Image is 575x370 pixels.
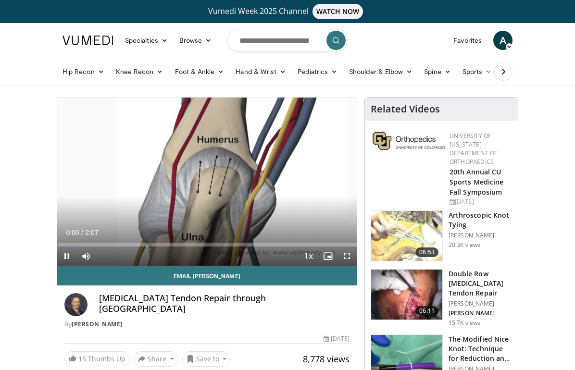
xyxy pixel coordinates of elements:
h4: Related Videos [371,103,440,115]
h3: Double Row [MEDICAL_DATA] Tendon Repair [449,269,512,298]
p: [PERSON_NAME] [449,309,512,317]
span: 06:11 [415,306,438,316]
a: Hand & Wrist [230,62,292,81]
button: Playback Rate [299,247,318,266]
img: 355603a8-37da-49b6-856f-e00d7e9307d3.png.150x105_q85_autocrop_double_scale_upscale_version-0.2.png [373,132,445,150]
span: 8,778 views [303,353,350,365]
p: 20.3K views [449,241,480,249]
a: 15 Thumbs Up [64,351,130,366]
span: WATCH NOW [312,4,363,19]
a: Specialties [119,31,174,50]
h3: Arthroscopic Knot Tying [449,210,512,230]
a: University of [US_STATE] Department of Orthopaedics [450,132,497,166]
a: Browse [174,31,218,50]
input: Search topics, interventions [227,29,348,52]
div: Progress Bar [57,243,357,247]
button: Share [134,351,178,367]
a: 06:11 Double Row [MEDICAL_DATA] Tendon Repair [PERSON_NAME] [PERSON_NAME] 15.7K views [371,269,512,327]
div: [DATE] [324,334,350,343]
span: 15 [78,354,86,363]
img: XzOTlMlQSGUnbGTX5hMDoxOjA4MTtFn1_1.150x105_q85_crop-smart_upscale.jpg [371,270,442,320]
a: Shoulder & Elbow [343,62,418,81]
span: 08:53 [415,247,438,257]
a: Pediatrics [292,62,343,81]
img: 286858_0000_1.png.150x105_q85_crop-smart_upscale.jpg [371,211,442,261]
a: Favorites [448,31,487,50]
button: Enable picture-in-picture mode [318,247,337,266]
h3: The Modified Nice Knot: Technique for Reduction and Fixation [449,334,512,363]
a: 08:53 Arthroscopic Knot Tying [PERSON_NAME] 20.3K views [371,210,512,261]
a: Vumedi Week 2025 ChannelWATCH NOW [57,4,518,19]
p: 15.7K views [449,319,480,327]
span: / [81,229,83,236]
button: Mute [76,247,96,266]
a: 20th Annual CU Sports Medicine Fall Symposium [450,167,504,197]
span: 0:00 [66,229,79,236]
a: [PERSON_NAME] [72,320,123,328]
div: [DATE] [450,197,510,206]
video-js: Video Player [57,98,357,266]
button: Save to [182,351,231,367]
p: [PERSON_NAME] [449,232,512,239]
a: Spine [418,62,456,81]
img: VuMedi Logo [62,36,113,45]
a: A [493,31,512,50]
h4: [MEDICAL_DATA] Tendon Repair through [GEOGRAPHIC_DATA] [99,293,350,314]
span: 2:07 [85,229,98,236]
img: Avatar [64,293,87,316]
div: By [64,320,350,329]
a: Knee Recon [110,62,169,81]
a: Email [PERSON_NAME] [57,266,357,285]
button: Pause [57,247,76,266]
p: [PERSON_NAME] [449,300,512,308]
button: Fullscreen [337,247,357,266]
a: Hip Recon [57,62,110,81]
a: Sports [457,62,498,81]
a: Foot & Ankle [169,62,230,81]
